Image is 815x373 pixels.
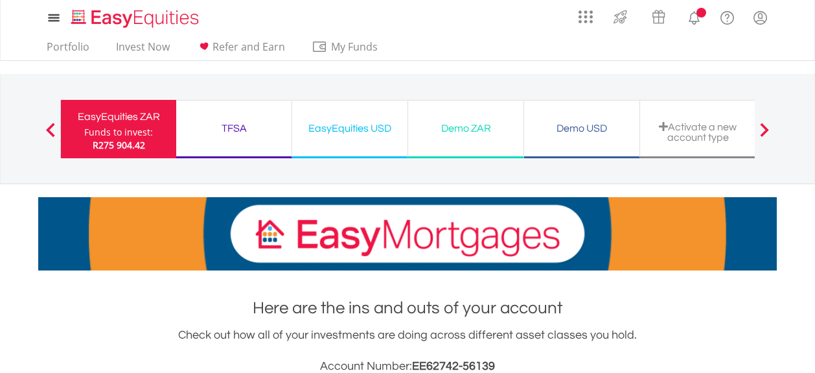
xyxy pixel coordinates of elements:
[648,6,669,27] img: vouchers-v2.svg
[312,38,396,55] span: My Funds
[412,360,495,372] span: EE62742-56139
[744,3,777,32] a: My Profile
[212,40,285,54] span: Refer and Earn
[184,119,284,138] div: TFSA
[93,139,145,151] span: R275 904.42
[41,40,95,60] a: Portfolio
[66,3,204,29] a: Home page
[532,119,632,138] div: Demo USD
[570,3,601,24] a: AppsGrid
[69,108,168,126] div: EasyEquities ZAR
[678,3,711,29] a: Notifications
[111,40,175,60] a: Invest Now
[416,119,516,138] div: Demo ZAR
[69,8,204,29] img: EasyEquities_Logo.png
[38,296,777,320] h1: Here are the ins and outs of your account
[191,40,290,60] a: Refer and Earn
[579,10,593,24] img: grid-menu-icon.svg
[610,6,631,27] img: thrive-v2.svg
[711,3,744,29] a: FAQ's and Support
[38,197,777,271] img: EasyMortage Promotion Banner
[84,126,153,139] div: Funds to invest:
[300,119,400,138] div: EasyEquities USD
[639,3,678,27] a: Vouchers
[648,121,748,143] div: Activate a new account type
